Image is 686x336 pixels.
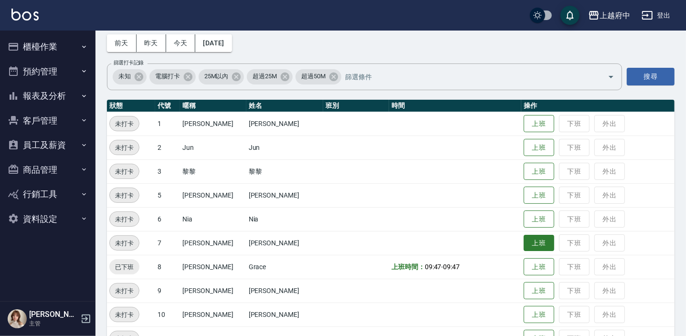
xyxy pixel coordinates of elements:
td: [PERSON_NAME] [246,183,323,207]
span: 未打卡 [110,167,139,177]
button: 今天 [166,34,196,52]
span: 未打卡 [110,310,139,320]
td: Nia [180,207,246,231]
td: 黎黎 [180,159,246,183]
img: Person [8,309,27,328]
button: 客戶管理 [4,108,92,133]
td: 9 [155,279,180,303]
td: 黎黎 [246,159,323,183]
b: 上班時間： [391,263,425,271]
td: Jun [180,136,246,159]
td: 7 [155,231,180,255]
span: 未打卡 [110,286,139,296]
th: 時間 [389,100,521,112]
button: Open [603,69,619,84]
h5: [PERSON_NAME] [29,310,78,319]
th: 姓名 [246,100,323,112]
td: [PERSON_NAME] [246,112,323,136]
span: 09:47 [443,263,460,271]
button: 登出 [638,7,675,24]
button: 上班 [524,210,554,228]
th: 班別 [323,100,389,112]
button: 報表及分析 [4,84,92,108]
td: [PERSON_NAME] [246,231,323,255]
td: - [389,255,521,279]
span: 25M以內 [199,72,234,81]
div: 未知 [113,69,147,84]
button: 預約管理 [4,59,92,84]
th: 狀態 [107,100,155,112]
th: 代號 [155,100,180,112]
td: 2 [155,136,180,159]
span: 超過25M [247,72,283,81]
button: 上班 [524,235,554,252]
td: 6 [155,207,180,231]
td: [PERSON_NAME] [180,183,246,207]
button: 上班 [524,306,554,324]
td: [PERSON_NAME] [180,255,246,279]
th: 暱稱 [180,100,246,112]
span: 未打卡 [110,119,139,129]
td: 3 [155,159,180,183]
img: Logo [11,9,39,21]
button: 上越府中 [584,6,634,25]
button: 上班 [524,187,554,204]
span: 已下班 [109,262,139,272]
td: [PERSON_NAME] [180,112,246,136]
button: 資料設定 [4,207,92,231]
span: 未知 [113,72,137,81]
th: 操作 [521,100,675,112]
span: 未打卡 [110,190,139,200]
td: 5 [155,183,180,207]
td: [PERSON_NAME] [246,279,323,303]
button: 上班 [524,258,554,276]
button: 員工及薪資 [4,133,92,157]
td: 8 [155,255,180,279]
span: 超過50M [296,72,331,81]
button: save [560,6,580,25]
span: 09:47 [425,263,442,271]
span: 未打卡 [110,214,139,224]
button: 上班 [524,163,554,180]
span: 未打卡 [110,238,139,248]
button: 行銷工具 [4,182,92,207]
td: [PERSON_NAME] [180,279,246,303]
td: 1 [155,112,180,136]
span: 未打卡 [110,143,139,153]
div: 超過50M [296,69,341,84]
td: 10 [155,303,180,326]
p: 主管 [29,319,78,328]
td: [PERSON_NAME] [180,303,246,326]
button: 昨天 [137,34,166,52]
span: 電腦打卡 [149,72,186,81]
button: 前天 [107,34,137,52]
td: [PERSON_NAME] [180,231,246,255]
label: 篩選打卡記錄 [114,59,144,66]
td: Nia [246,207,323,231]
button: 商品管理 [4,157,92,182]
button: [DATE] [195,34,232,52]
button: 上班 [524,139,554,157]
div: 超過25M [247,69,293,84]
button: 搜尋 [627,68,675,85]
div: 上越府中 [600,10,630,21]
td: [PERSON_NAME] [246,303,323,326]
button: 上班 [524,115,554,133]
button: 櫃檯作業 [4,34,92,59]
td: Jun [246,136,323,159]
button: 上班 [524,282,554,300]
div: 電腦打卡 [149,69,196,84]
td: Grace [246,255,323,279]
div: 25M以內 [199,69,244,84]
input: 篩選條件 [343,68,591,85]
